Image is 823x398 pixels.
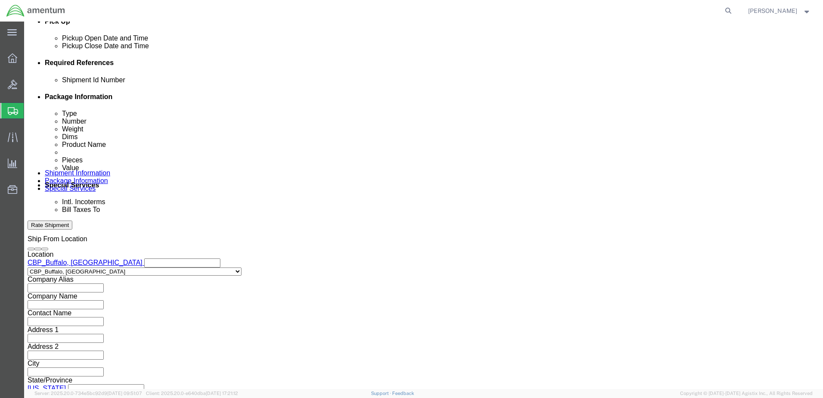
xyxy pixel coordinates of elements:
[24,22,823,389] iframe: FS Legacy Container
[392,391,414,396] a: Feedback
[34,391,142,396] span: Server: 2025.20.0-734e5bc92d9
[206,391,238,396] span: [DATE] 17:21:12
[146,391,238,396] span: Client: 2025.20.0-e640dba
[371,391,393,396] a: Support
[680,390,813,397] span: Copyright © [DATE]-[DATE] Agistix Inc., All Rights Reserved
[6,4,65,17] img: logo
[748,6,811,16] button: [PERSON_NAME]
[107,391,142,396] span: [DATE] 09:51:07
[748,6,797,16] span: Matthew Donnelly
